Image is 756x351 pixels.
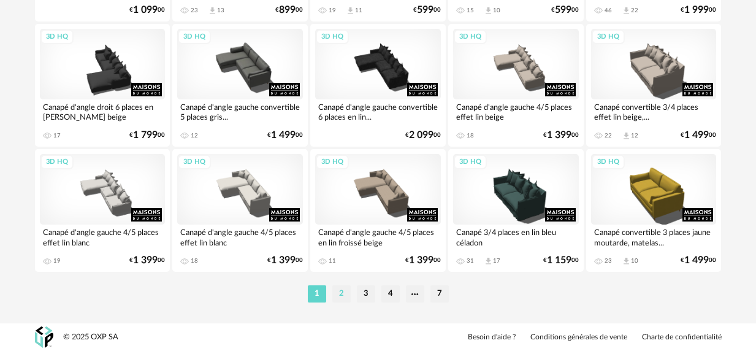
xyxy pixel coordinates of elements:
div: 3D HQ [178,155,211,170]
div: € 00 [543,256,579,264]
div: € 00 [681,256,716,264]
div: 17 [493,257,500,264]
li: 1 [308,285,326,303]
span: 1 399 [133,256,158,264]
div: 23 [191,7,198,14]
span: 1 799 [133,131,158,139]
a: 3D HQ Canapé convertible 3/4 places effet lin beige,... 22 Download icon 12 €1 49900 [586,24,722,147]
a: 3D HQ Canapé d'angle gauche 4/5 places effet lin beige 18 €1 39900 [448,24,584,147]
span: 1 399 [271,256,296,264]
span: 1 399 [547,131,571,139]
div: 3D HQ [316,29,349,45]
div: € 00 [681,131,716,139]
span: 599 [417,6,433,14]
div: € 00 [267,131,303,139]
div: 12 [631,132,638,139]
div: 23 [605,257,612,264]
span: 1 499 [684,131,709,139]
div: 19 [53,257,61,264]
div: 18 [191,257,198,264]
div: 3D HQ [592,29,625,45]
div: 22 [631,7,638,14]
li: 4 [381,285,400,303]
a: 3D HQ Canapé d'angle droit 6 places en [PERSON_NAME] beige 17 €1 79900 [35,24,170,147]
div: € 00 [129,256,165,264]
a: 3D HQ Canapé d'angle gauche 4/5 places effet lin blanc 19 €1 39900 [35,149,170,272]
div: Canapé 3/4 places en lin bleu céladon [453,225,579,249]
a: 3D HQ Canapé d'angle gauche 4/5 places effet lin blanc 18 €1 39900 [172,149,308,272]
div: 17 [53,132,61,139]
div: € 00 [543,131,579,139]
a: 3D HQ Canapé 3/4 places en lin bleu céladon 31 Download icon 17 €1 15900 [448,149,584,272]
span: Download icon [622,6,631,15]
span: Download icon [484,256,493,266]
div: 3D HQ [316,155,349,170]
div: 19 [329,7,336,14]
div: 31 [467,257,474,264]
span: Download icon [208,6,217,15]
span: 1 099 [133,6,158,14]
span: Download icon [622,131,631,141]
div: Canapé convertible 3 places jaune moutarde, matelas... [591,225,717,249]
div: € 00 [129,131,165,139]
div: € 00 [551,6,579,14]
span: 1 499 [684,256,709,264]
div: 11 [329,257,336,264]
div: Canapé d'angle gauche 4/5 places effet lin blanc [177,225,303,249]
a: 3D HQ Canapé d'angle gauche convertible 5 places gris... 12 €1 49900 [172,24,308,147]
div: 22 [605,132,612,139]
div: 15 [467,7,474,14]
div: 18 [467,132,474,139]
a: Conditions générales de vente [530,333,627,342]
div: 3D HQ [592,155,625,170]
div: € 00 [405,256,441,264]
div: 10 [631,257,638,264]
a: 3D HQ Canapé d'angle gauche convertible 6 places en lin... €2 09900 [310,24,446,147]
span: 599 [555,6,571,14]
span: 2 099 [409,131,433,139]
div: € 00 [129,6,165,14]
div: 3D HQ [40,29,74,45]
div: 12 [191,132,198,139]
span: 1 999 [684,6,709,14]
div: 10 [493,7,500,14]
div: € 00 [681,6,716,14]
div: Canapé d'angle gauche convertible 6 places en lin... [315,99,441,124]
li: 2 [332,285,351,303]
div: € 00 [275,6,303,14]
div: Canapé d'angle gauche 4/5 places effet lin beige [453,99,579,124]
span: 1 499 [271,131,296,139]
div: 46 [605,7,612,14]
div: Canapé d'angle gauche 4/5 places en lin froissé beige [315,225,441,249]
div: © 2025 OXP SA [63,332,118,342]
a: Besoin d'aide ? [468,333,516,342]
span: 1 399 [409,256,433,264]
div: Canapé convertible 3/4 places effet lin beige,... [591,99,717,124]
a: Charte de confidentialité [642,333,722,342]
span: 1 159 [547,256,571,264]
li: 7 [430,285,449,303]
div: € 00 [267,256,303,264]
div: Canapé d'angle gauche 4/5 places effet lin blanc [40,225,166,249]
span: Download icon [346,6,355,15]
div: Canapé d'angle droit 6 places en [PERSON_NAME] beige [40,99,166,124]
div: 3D HQ [454,155,487,170]
span: Download icon [484,6,493,15]
a: 3D HQ Canapé convertible 3 places jaune moutarde, matelas... 23 Download icon 10 €1 49900 [586,149,722,272]
div: 3D HQ [40,155,74,170]
a: 3D HQ Canapé d'angle gauche 4/5 places en lin froissé beige 11 €1 39900 [310,149,446,272]
div: 13 [217,7,224,14]
div: € 00 [413,6,441,14]
div: 11 [355,7,362,14]
div: 3D HQ [178,29,211,45]
div: 3D HQ [454,29,487,45]
span: 899 [279,6,296,14]
div: € 00 [405,131,441,139]
img: OXP [35,326,53,348]
li: 3 [357,285,375,303]
span: Download icon [622,256,631,266]
div: Canapé d'angle gauche convertible 5 places gris... [177,99,303,124]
